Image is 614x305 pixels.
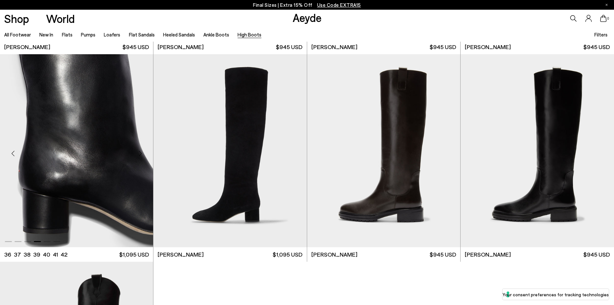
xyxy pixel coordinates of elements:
span: $1,095 USD [119,250,149,259]
a: [PERSON_NAME] $945 USD [461,247,614,262]
a: Flat Sandals [129,32,155,37]
span: $945 USD [430,43,456,51]
span: $945 USD [276,43,302,51]
a: New In [39,32,53,37]
span: [PERSON_NAME] [4,43,50,51]
a: Pumps [81,32,95,37]
li: 37 [14,250,21,259]
span: $945 USD [430,250,456,259]
a: Shop [4,13,29,24]
ul: variant [4,250,65,259]
a: Flats [62,32,73,37]
a: [PERSON_NAME] $1,095 USD [153,247,307,262]
a: [PERSON_NAME] $945 USD [461,40,614,54]
label: Your consent preferences for tracking technologies [502,291,609,298]
li: 38 [24,250,31,259]
p: Final Sizes | Extra 15% Off [253,1,361,9]
span: [PERSON_NAME] [158,43,204,51]
span: 0 [607,17,610,20]
a: Loafers [104,32,120,37]
span: [PERSON_NAME] [311,250,357,259]
a: Heeled Sandals [163,32,195,37]
a: High Boots [238,32,261,37]
a: 0 [600,15,607,22]
span: $1,095 USD [273,250,302,259]
a: All Footwear [4,32,31,37]
span: Filters [594,32,608,37]
li: 42 [61,250,67,259]
span: [PERSON_NAME] [158,250,204,259]
div: 5 / 6 [153,54,306,247]
img: Henry Knee-High Boots [461,54,614,247]
button: Your consent preferences for tracking technologies [502,289,609,300]
img: Willa Suede Over-Knee Boots [153,54,307,247]
a: World [46,13,75,24]
a: Aeyde [293,11,322,24]
div: Next slide [131,144,150,163]
span: $945 USD [583,43,610,51]
li: 39 [33,250,40,259]
img: Willa Leather Over-Knee Boots [153,54,306,247]
a: [PERSON_NAME] $945 USD [307,40,460,54]
div: Previous slide [3,144,23,163]
span: [PERSON_NAME] [311,43,357,51]
img: Henry Knee-High Boots [307,54,460,247]
li: 36 [4,250,11,259]
span: Navigate to /collections/ss25-final-sizes [317,2,361,8]
li: 40 [43,250,50,259]
span: $945 USD [583,250,610,259]
span: $945 USD [122,43,149,51]
a: [PERSON_NAME] $945 USD [307,247,460,262]
a: [PERSON_NAME] $945 USD [153,40,307,54]
a: Ankle Boots [203,32,229,37]
span: [PERSON_NAME] [465,250,511,259]
span: [PERSON_NAME] [465,43,511,51]
li: 41 [53,250,58,259]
